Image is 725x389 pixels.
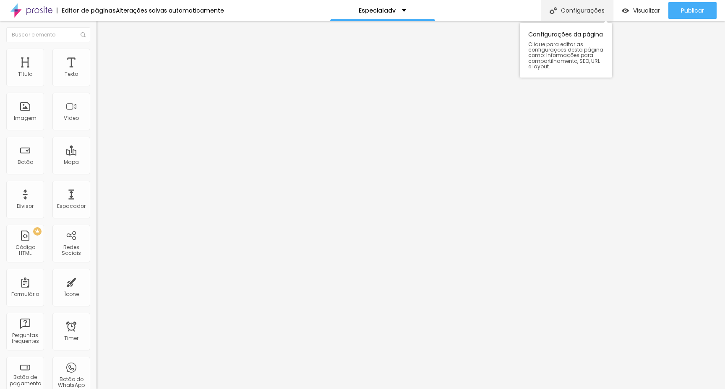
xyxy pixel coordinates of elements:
div: Texto [65,71,78,77]
input: Buscar elemento [6,27,90,42]
div: Ícone [64,291,79,297]
p: Especialadv [359,8,396,13]
div: Título [18,71,32,77]
div: Vídeo [64,115,79,121]
span: Publicar [681,7,704,14]
div: Botão [18,159,33,165]
div: Timer [64,335,78,341]
div: Formulário [11,291,39,297]
div: Redes Sociais [55,244,88,257]
div: Configurações da página [520,23,612,78]
img: view-1.svg [622,7,629,14]
div: Perguntas frequentes [8,332,42,345]
div: Editor de páginas [57,8,116,13]
img: Icone [550,7,557,14]
span: Clique para editar as configurações desta página como: Informações para compartilhamento, SEO, UR... [528,41,604,69]
span: Visualizar [633,7,660,14]
button: Visualizar [613,2,668,19]
div: Espaçador [57,203,86,209]
div: Alterações salvas automaticamente [116,8,224,13]
div: Botão de pagamento [8,374,42,386]
div: Divisor [17,203,34,209]
div: Mapa [64,159,79,165]
div: Código HTML [8,244,42,257]
div: Imagem [14,115,37,121]
img: Icone [81,32,86,37]
div: Botão do WhatsApp [55,376,88,389]
button: Publicar [668,2,717,19]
